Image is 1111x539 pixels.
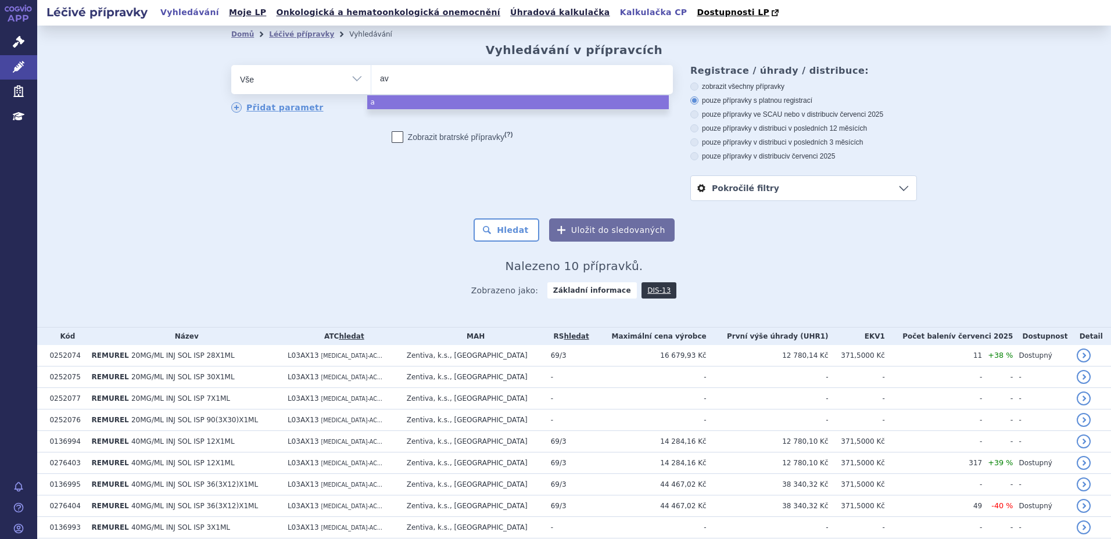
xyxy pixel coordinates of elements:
th: První výše úhrady (UHR1) [707,328,829,345]
td: - [1013,517,1071,538]
td: - [885,517,982,538]
td: 44 467,02 Kč [592,495,707,517]
a: detail [1077,370,1091,384]
td: - [885,388,982,409]
th: MAH [401,328,545,345]
span: 69/3 [551,437,567,445]
a: Úhradová kalkulačka [507,5,614,20]
span: L03AX13 [288,416,319,424]
span: 69/3 [551,351,567,360]
th: Počet balení [885,328,1013,345]
span: [MEDICAL_DATA]-AC... [321,417,382,423]
a: Léčivé přípravky [269,30,334,38]
span: L03AX13 [288,394,319,403]
td: 371,5000 Kč [829,431,885,452]
a: Domů [231,30,254,38]
a: DIS-13 [641,282,676,299]
td: - [707,366,829,388]
td: 0252076 [44,409,85,431]
a: Onkologická a hematoonkologická onemocnění [273,5,504,20]
label: pouze přípravky s platnou registrací [690,96,917,105]
td: Zentiva, k.s., [GEOGRAPHIC_DATA] [401,366,545,388]
td: Zentiva, k.s., [GEOGRAPHIC_DATA] [401,474,545,495]
td: 14 284,16 Kč [592,431,707,452]
th: Detail [1071,328,1111,345]
span: L03AX13 [288,351,319,360]
span: L03AX13 [288,480,319,488]
td: - [592,366,707,388]
td: - [829,388,885,409]
td: - [982,431,1013,452]
span: Nalezeno 10 přípravků. [506,259,643,273]
a: detail [1077,456,1091,470]
span: 20MG/ML INJ SOL ISP 7X1ML [131,394,230,403]
span: [MEDICAL_DATA]-AC... [321,524,382,531]
label: zobrazit všechny přípravky [690,82,917,91]
td: 0252074 [44,345,85,366]
span: L03AX13 [288,502,319,510]
td: - [545,366,592,388]
a: hledat [564,332,589,340]
span: Zobrazeno jako: [471,282,539,299]
td: - [829,366,885,388]
td: - [829,409,885,431]
span: 40MG/ML INJ SOL ISP 12X1ML [131,437,235,445]
a: hledat [339,332,364,340]
td: 371,5000 Kč [829,345,885,366]
a: detail [1077,348,1091,362]
span: REMUREL [92,351,129,360]
strong: Základní informace [547,282,637,299]
span: 69/3 [551,459,567,467]
button: Hledat [474,218,539,242]
span: REMUREL [92,394,129,403]
a: Přidat parametr [231,102,324,113]
label: pouze přípravky v distribuci v posledních 12 měsících [690,124,917,133]
td: - [1013,388,1071,409]
td: - [545,409,592,431]
span: [MEDICAL_DATA]-AC... [321,460,382,466]
th: ATC [282,328,401,345]
a: detail [1077,499,1091,513]
th: Název [86,328,282,345]
span: 69/3 [551,480,567,488]
td: 0136993 [44,517,85,538]
label: Zobrazit bratrské přípravky [392,131,513,143]
th: Maximální cena výrobce [592,328,707,345]
span: [MEDICAL_DATA]-AC... [321,353,382,359]
a: detail [1077,520,1091,534]
span: 40MG/ML INJ SOL ISP 36(3X12)X1ML [131,480,258,488]
span: -40 % [991,501,1013,510]
td: Dostupný [1013,495,1071,517]
td: 0136994 [44,431,85,452]
span: L03AX13 [288,373,319,381]
span: v červenci 2025 [951,332,1013,340]
a: Dostupnosti LP [693,5,784,21]
td: 371,5000 Kč [829,495,885,517]
span: REMUREL [92,437,129,445]
td: - [885,474,982,495]
h2: Léčivé přípravky [37,4,157,20]
td: 38 340,32 Kč [707,495,829,517]
a: Pokročilé filtry [691,176,916,200]
th: Kód [44,328,85,345]
li: Vyhledávání [349,26,407,43]
td: 38 340,32 Kč [707,474,829,495]
td: Dostupný [1013,345,1071,366]
span: REMUREL [92,480,129,488]
span: +39 % [988,458,1013,467]
td: 371,5000 Kč [829,452,885,474]
span: REMUREL [92,373,129,381]
td: 371,5000 Kč [829,474,885,495]
td: 0252077 [44,388,85,409]
span: L03AX13 [288,459,319,467]
span: 20MG/ML INJ SOL ISP 28X1ML [131,351,235,360]
td: 0136995 [44,474,85,495]
td: - [707,388,829,409]
span: [MEDICAL_DATA]-AC... [321,439,382,445]
td: 0276403 [44,452,85,474]
a: detail [1077,413,1091,427]
td: - [982,388,1013,409]
td: - [982,366,1013,388]
label: pouze přípravky v distribuci v posledních 3 měsících [690,138,917,147]
th: EKV1 [829,328,885,345]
